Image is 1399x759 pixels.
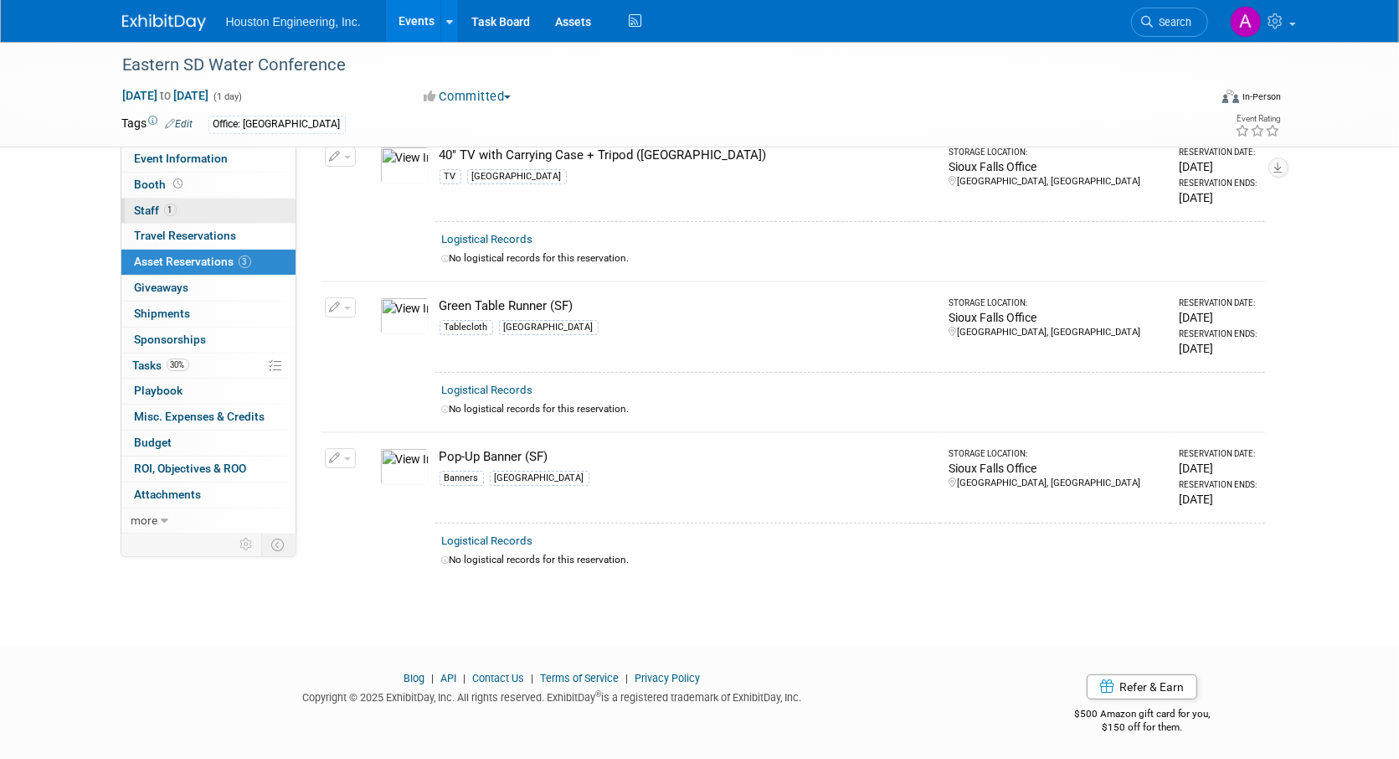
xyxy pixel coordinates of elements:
[133,359,189,372] span: Tasks
[131,514,158,527] span: more
[1179,479,1258,491] div: Reservation Ends:
[1235,115,1280,123] div: Event Rating
[949,147,1164,158] div: Storage Location:
[490,471,589,486] div: [GEOGRAPHIC_DATA]
[527,672,537,684] span: |
[442,251,1258,266] div: No logistical records for this reservation.
[208,116,346,133] div: Office: [GEOGRAPHIC_DATA]
[135,488,202,501] span: Attachments
[621,672,632,684] span: |
[1179,297,1258,309] div: Reservation Date:
[440,672,456,684] a: API
[158,89,174,102] span: to
[380,448,429,485] img: View Images
[440,448,934,466] div: Pop-Up Banner (SF)
[135,204,177,217] span: Staff
[459,672,470,684] span: |
[171,178,187,190] span: Booth not reserved yet
[1242,90,1281,103] div: In-Person
[135,152,229,165] span: Event Information
[1179,158,1258,175] div: [DATE]
[442,402,1258,416] div: No logistical records for this reservation.
[121,250,296,275] a: Asset Reservations3
[213,91,243,102] span: (1 day)
[442,553,1258,567] div: No logistical records for this reservation.
[117,50,1183,80] div: Eastern SD Water Conference
[472,672,524,684] a: Contact Us
[440,471,484,486] div: Banners
[135,229,237,242] span: Travel Reservations
[135,178,187,191] span: Booth
[121,457,296,482] a: ROI, Objectives & ROO
[239,256,251,268] span: 3
[949,460,1164,477] div: Sioux Falls Office
[135,436,172,449] span: Budget
[1179,328,1258,340] div: Reservation Ends:
[1179,491,1258,508] div: [DATE]
[427,672,438,684] span: |
[166,118,193,130] a: Edit
[122,88,210,103] span: [DATE] [DATE]
[440,169,461,184] div: TV
[1179,178,1258,189] div: Reservation Ends:
[121,199,296,224] a: Staff1
[949,297,1164,309] div: Storage Location:
[164,204,177,216] span: 1
[380,147,429,183] img: View Images
[135,307,191,320] span: Shipments
[121,379,296,404] a: Playbook
[1179,309,1258,326] div: [DATE]
[121,405,296,430] a: Misc. Expenses & Credits
[467,169,567,184] div: [GEOGRAPHIC_DATA]
[1087,674,1197,700] a: Refer & Earn
[595,689,601,699] sup: ®
[499,320,599,335] div: [GEOGRAPHIC_DATA]
[1007,720,1278,735] div: $150 off for them.
[1007,696,1278,735] div: $500 Amazon gift card for you,
[440,320,493,335] div: Tablecloth
[122,115,193,134] td: Tags
[1154,16,1192,28] span: Search
[135,410,265,423] span: Misc. Expenses & Credits
[121,328,296,353] a: Sponsorships
[1179,448,1258,460] div: Reservation Date:
[135,281,189,294] span: Giveaways
[949,326,1164,339] div: [GEOGRAPHIC_DATA], [GEOGRAPHIC_DATA]
[1131,8,1208,37] a: Search
[122,14,206,31] img: ExhibitDay
[949,175,1164,188] div: [GEOGRAPHIC_DATA], [GEOGRAPHIC_DATA]
[440,147,934,164] div: 40" TV with Carrying Case + Tripod ([GEOGRAPHIC_DATA])
[404,672,424,684] a: Blog
[121,224,296,249] a: Travel Reservations
[167,359,189,371] span: 30%
[121,147,296,172] a: Event Information
[949,309,1164,326] div: Sioux Falls Office
[226,15,361,28] span: Houston Engineering, Inc.
[380,297,429,334] img: View Images
[635,672,700,684] a: Privacy Policy
[442,534,533,547] a: Logistical Records
[135,462,247,475] span: ROI, Objectives & ROO
[1179,189,1258,206] div: [DATE]
[121,431,296,456] a: Budget
[1179,460,1258,477] div: [DATE]
[949,477,1164,490] div: [GEOGRAPHIC_DATA], [GEOGRAPHIC_DATA]
[1222,90,1239,103] img: Format-Inperson.png
[135,255,251,268] span: Asset Reservations
[121,173,296,198] a: Booth
[440,297,934,315] div: Green Table Runner (SF)
[121,509,296,534] a: more
[1179,147,1258,158] div: Reservation Date:
[1179,340,1258,357] div: [DATE]
[1230,6,1262,38] img: Ali Ringheimer
[121,483,296,508] a: Attachments
[442,233,533,245] a: Logistical Records
[121,302,296,327] a: Shipments
[135,333,207,346] span: Sponsorships
[1109,87,1282,112] div: Event Format
[135,384,183,397] span: Playbook
[540,672,619,684] a: Terms of Service
[418,88,517,106] button: Committed
[122,686,983,705] div: Copyright © 2025 ExhibitDay, Inc. All rights reserved. ExhibitDay is a registered trademark of Ex...
[949,158,1164,175] div: Sioux Falls Office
